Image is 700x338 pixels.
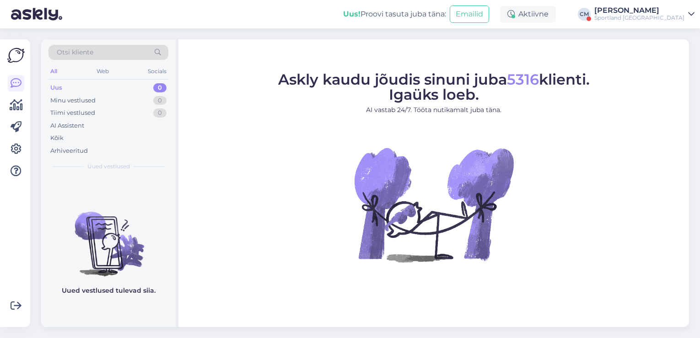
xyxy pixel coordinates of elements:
[48,65,59,77] div: All
[153,96,167,105] div: 0
[87,162,130,171] span: Uued vestlused
[50,108,95,118] div: Tiimi vestlused
[146,65,168,77] div: Socials
[7,47,25,64] img: Askly Logo
[343,9,446,20] div: Proovi tasuta juba täna:
[594,14,684,21] div: Sportland [GEOGRAPHIC_DATA]
[594,7,695,21] a: [PERSON_NAME]Sportland [GEOGRAPHIC_DATA]
[50,83,62,92] div: Uus
[278,70,590,103] span: Askly kaudu jõudis sinuni juba klienti. Igaüks loeb.
[50,146,88,156] div: Arhiveeritud
[351,122,516,287] img: No Chat active
[50,96,96,105] div: Minu vestlused
[95,65,111,77] div: Web
[278,105,590,115] p: AI vastab 24/7. Tööta nutikamalt juba täna.
[50,134,64,143] div: Kõik
[594,7,684,14] div: [PERSON_NAME]
[41,195,176,278] img: No chats
[50,121,84,130] div: AI Assistent
[343,10,361,18] b: Uus!
[500,6,556,22] div: Aktiivne
[62,286,156,295] p: Uued vestlused tulevad siia.
[450,5,489,23] button: Emailid
[153,83,167,92] div: 0
[57,48,93,57] span: Otsi kliente
[578,8,591,21] div: CM
[507,70,539,88] span: 5316
[153,108,167,118] div: 0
